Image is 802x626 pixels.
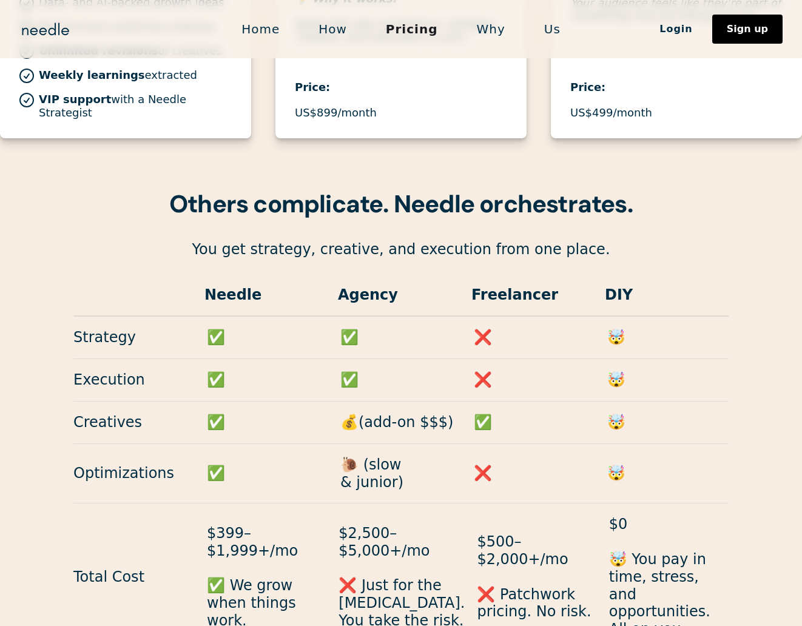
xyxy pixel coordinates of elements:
p: ✅ [474,414,595,431]
strong: Freelancer [471,286,558,303]
strong: Agency [338,286,398,303]
strong: DIY [605,286,633,303]
a: Us [525,16,580,42]
p: US$899/month [295,106,377,119]
p: $500–$2,000+/mo ❌ Patchwork pricing. No risk. [477,533,596,621]
strong: Needle [204,286,261,303]
div: Sign up [727,24,768,34]
p: 🤯 [607,329,729,346]
p: 🤯 [607,465,729,482]
p: ✅ [207,329,328,346]
p: 🤯 [607,371,729,389]
strong: Others complicate. Needle orchestrates. [169,188,633,220]
p: Creatives [73,414,195,431]
a: How [299,16,366,42]
strong: Weekly learnings [39,69,145,81]
p: Strategy [73,329,195,346]
p: 💰(add-on $$$) [340,414,462,431]
a: Sign up [712,15,783,44]
p: extracted [39,69,197,82]
h4: Price: [295,76,507,99]
p: ❌ [474,329,595,346]
a: Login [640,19,712,39]
p: with a Needle Strategist [39,93,232,119]
p: ✅ [207,414,328,431]
a: Home [222,16,299,42]
strong: VIP support [39,93,111,106]
p: ❌ [474,465,595,482]
p: 🤯 [607,414,729,431]
p: ✅ [340,329,462,346]
p: 🐌 (slow & junior) [340,456,462,491]
p: US$499/month [570,106,652,119]
p: ✅ [207,371,328,389]
a: Pricing [366,16,457,42]
p: ✅ [340,371,462,389]
h4: Price: [570,76,783,99]
p: Total Cost [73,568,195,586]
p: ❌ [474,371,595,389]
p: Optimizations [73,465,195,482]
a: Why [457,16,525,42]
p: Execution [73,371,195,389]
p: ✅ [207,465,328,482]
